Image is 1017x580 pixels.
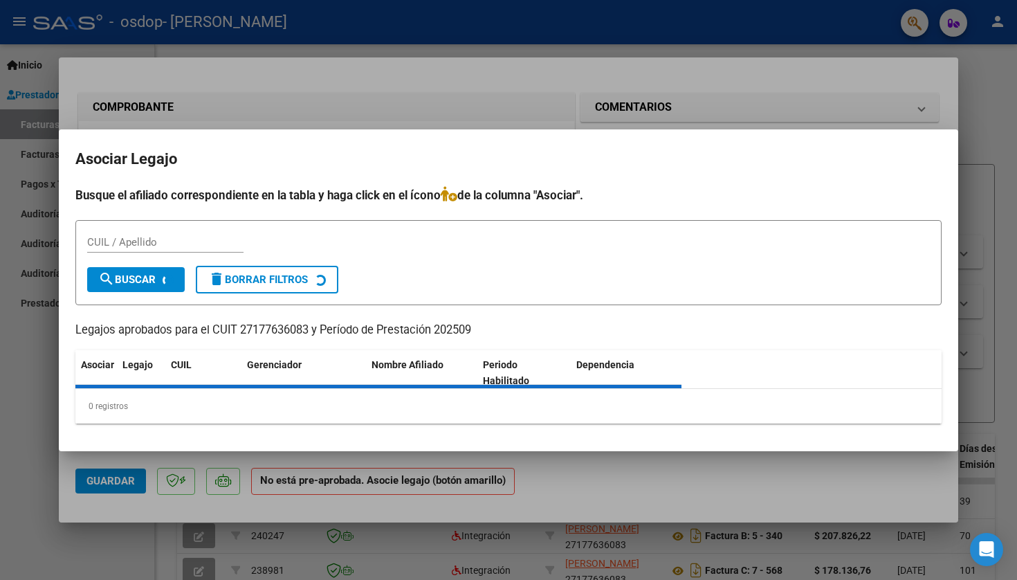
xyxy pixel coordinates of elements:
[81,359,114,370] span: Asociar
[247,359,302,370] span: Gerenciador
[98,270,115,287] mat-icon: search
[165,350,241,395] datatable-header-cell: CUIL
[75,146,942,172] h2: Asociar Legajo
[483,359,529,386] span: Periodo Habilitado
[372,359,443,370] span: Nombre Afiliado
[241,350,366,395] datatable-header-cell: Gerenciador
[171,359,192,370] span: CUIL
[576,359,634,370] span: Dependencia
[208,270,225,287] mat-icon: delete
[117,350,165,395] datatable-header-cell: Legajo
[75,350,117,395] datatable-header-cell: Asociar
[75,321,942,338] p: Legajos aprobados para el CUIT 27177636083 y Período de Prestación 202509
[98,273,156,285] span: Buscar
[970,533,1003,566] div: Open Intercom Messenger
[87,266,185,291] button: Buscar
[75,388,942,423] div: 0 registros
[196,265,338,293] button: Borrar Filtros
[208,273,308,285] span: Borrar Filtros
[571,350,682,395] datatable-header-cell: Dependencia
[366,350,477,395] datatable-header-cell: Nombre Afiliado
[477,350,571,395] datatable-header-cell: Periodo Habilitado
[122,359,153,370] span: Legajo
[75,186,942,204] h4: Busque el afiliado correspondiente en la tabla y haga click en el ícono de la columna "Asociar".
